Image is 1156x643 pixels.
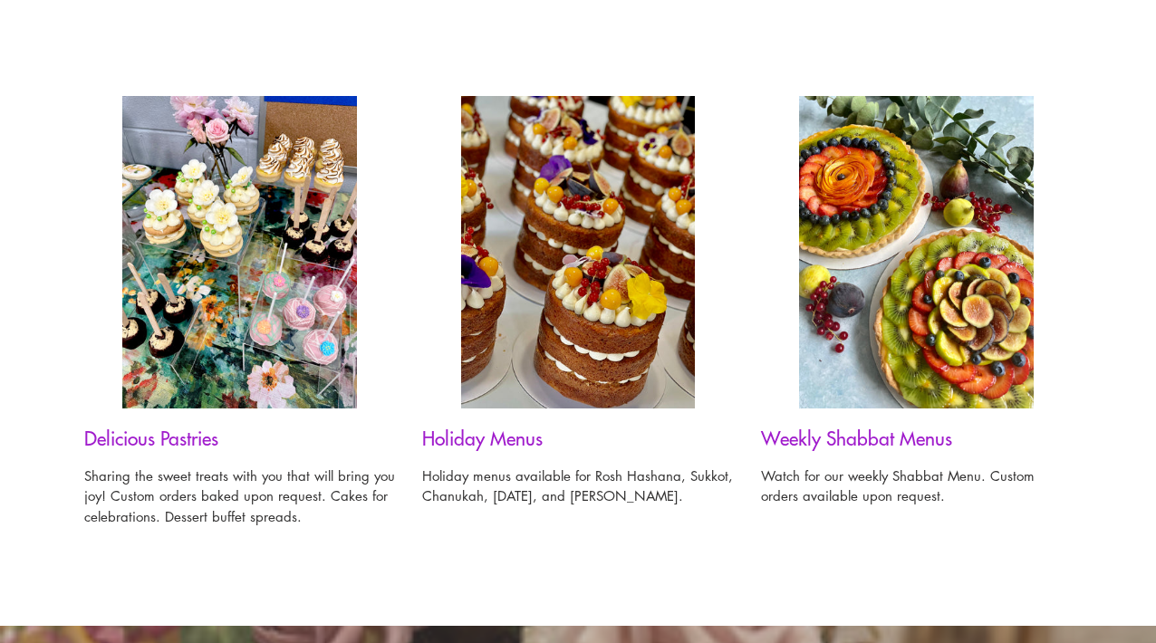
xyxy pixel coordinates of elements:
[761,427,1072,449] h3: Weekly Shabbat Menus
[761,465,1072,506] p: Watch for our weekly Shabbat Menu. Custom orders available upon request.
[422,427,733,449] h3: Holiday Menus
[422,465,733,506] p: Holiday menus available for Rosh Hashana, Sukkot, Chanukah, [DATE], and [PERSON_NAME].
[84,427,395,449] h3: Delicious Pastries
[84,465,395,527] p: Sharing the sweet treats with you that will bring you joy! Custom orders baked upon request. Cake...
